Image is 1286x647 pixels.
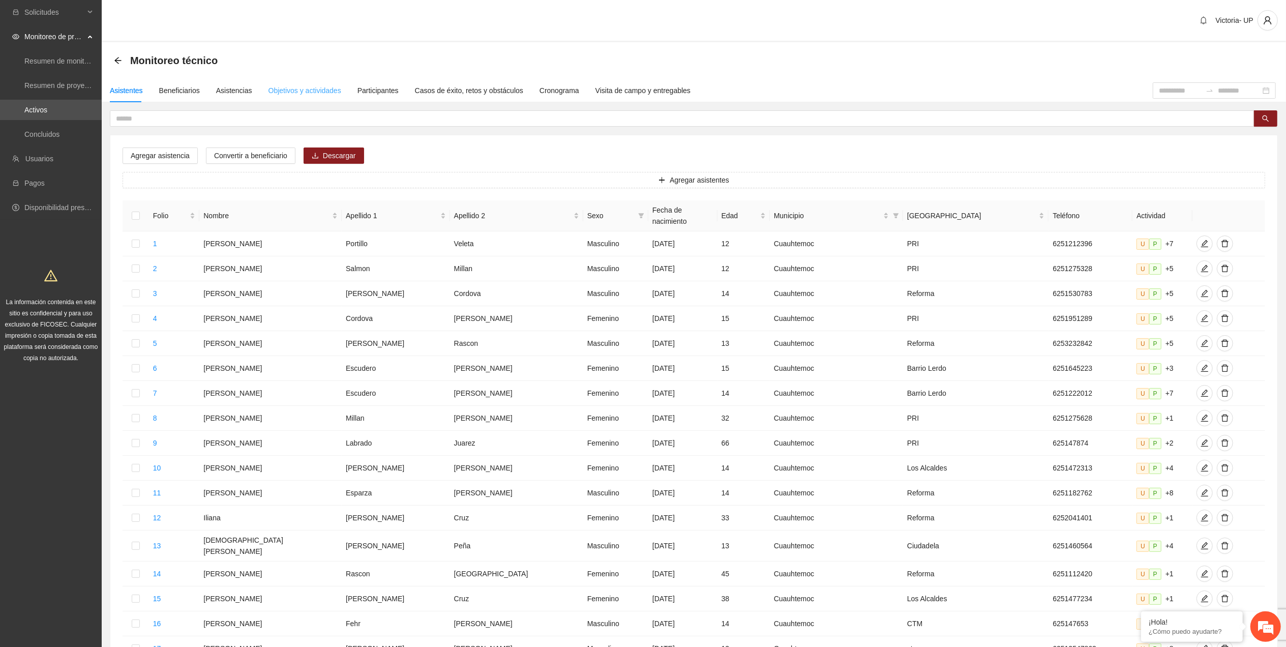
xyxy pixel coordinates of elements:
[583,456,648,481] td: Femenino
[1049,331,1132,356] td: 6253232842
[583,281,648,306] td: Masculino
[1049,381,1132,406] td: 6251222012
[304,148,364,164] button: downloadDescargar
[123,148,198,164] button: Agregar asistencia
[636,208,646,223] span: filter
[44,269,57,282] span: warning
[450,331,583,356] td: Rascon
[1132,306,1192,331] td: +5
[1049,281,1132,306] td: 6251530783
[717,356,770,381] td: 15
[1137,541,1149,552] span: U
[1049,456,1132,481] td: 6251472313
[648,281,717,306] td: [DATE]
[1132,256,1192,281] td: +5
[1217,310,1233,327] button: delete
[342,256,450,281] td: Salmon
[1197,439,1212,447] span: edit
[24,2,84,22] span: Solicitudes
[1049,506,1132,531] td: 6252041401
[153,570,161,578] a: 14
[1217,360,1233,376] button: delete
[199,281,342,306] td: [PERSON_NAME]
[717,381,770,406] td: 14
[903,406,1049,431] td: PRI
[450,200,583,231] th: Apellido 2
[1132,531,1192,562] td: +4
[1217,389,1233,397] span: delete
[891,208,901,223] span: filter
[587,210,634,221] span: Sexo
[1049,231,1132,256] td: 6251212396
[1137,413,1149,424] span: U
[903,200,1049,231] th: Colonia
[450,531,583,562] td: Peña
[583,481,648,506] td: Masculino
[1217,538,1233,554] button: delete
[907,210,1037,221] span: [GEOGRAPHIC_DATA]
[153,314,157,322] a: 4
[312,152,319,160] span: download
[717,231,770,256] td: 12
[648,406,717,431] td: [DATE]
[1197,389,1212,397] span: edit
[199,231,342,256] td: [PERSON_NAME]
[1197,260,1213,277] button: edit
[903,381,1049,406] td: Barrio Lerdo
[153,439,157,447] a: 9
[199,531,342,562] td: [DEMOGRAPHIC_DATA][PERSON_NAME]
[24,57,99,65] a: Resumen de monitoreo
[770,256,903,281] td: Cuauhtemoc
[12,9,19,16] span: inbox
[1149,263,1161,275] span: P
[1137,388,1149,399] span: U
[648,306,717,331] td: [DATE]
[583,356,648,381] td: Femenino
[540,85,579,96] div: Cronograma
[130,52,218,69] span: Monitoreo técnico
[114,56,122,65] div: Back
[199,200,342,231] th: Nombre
[1217,489,1233,497] span: delete
[1132,456,1192,481] td: +4
[4,299,98,362] span: La información contenida en este sitio es confidencial y para uso exclusivo de FICOSEC. Cualquier...
[903,456,1049,481] td: Los Alcaldes
[1197,339,1212,347] span: edit
[903,331,1049,356] td: Reforma
[149,200,199,231] th: Folio
[342,281,450,306] td: [PERSON_NAME]
[1149,413,1161,424] span: P
[583,381,648,406] td: Femenino
[1049,531,1132,562] td: 6251460564
[110,85,143,96] div: Asistentes
[583,431,648,456] td: Femenino
[903,281,1049,306] td: Reforma
[1132,431,1192,456] td: +2
[1197,364,1212,372] span: edit
[770,231,903,256] td: Cuauhtemoc
[12,33,19,40] span: eye
[199,256,342,281] td: [PERSON_NAME]
[717,406,770,431] td: 32
[24,106,47,114] a: Activos
[583,406,648,431] td: Femenino
[770,381,903,406] td: Cuauhtemoc
[24,203,111,212] a: Disponibilidad presupuestal
[1049,356,1132,381] td: 6251645223
[1217,339,1233,347] span: delete
[893,213,899,219] span: filter
[1196,16,1211,24] span: bell
[717,306,770,331] td: 15
[1137,513,1149,524] span: U
[1137,438,1149,449] span: U
[648,481,717,506] td: [DATE]
[1197,240,1212,248] span: edit
[357,85,399,96] div: Participantes
[342,231,450,256] td: Portillo
[770,356,903,381] td: Cuauhtemoc
[450,481,583,506] td: [PERSON_NAME]
[1137,338,1149,349] span: U
[1217,364,1233,372] span: delete
[1216,16,1253,24] span: Victoria- UP
[1217,289,1233,298] span: delete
